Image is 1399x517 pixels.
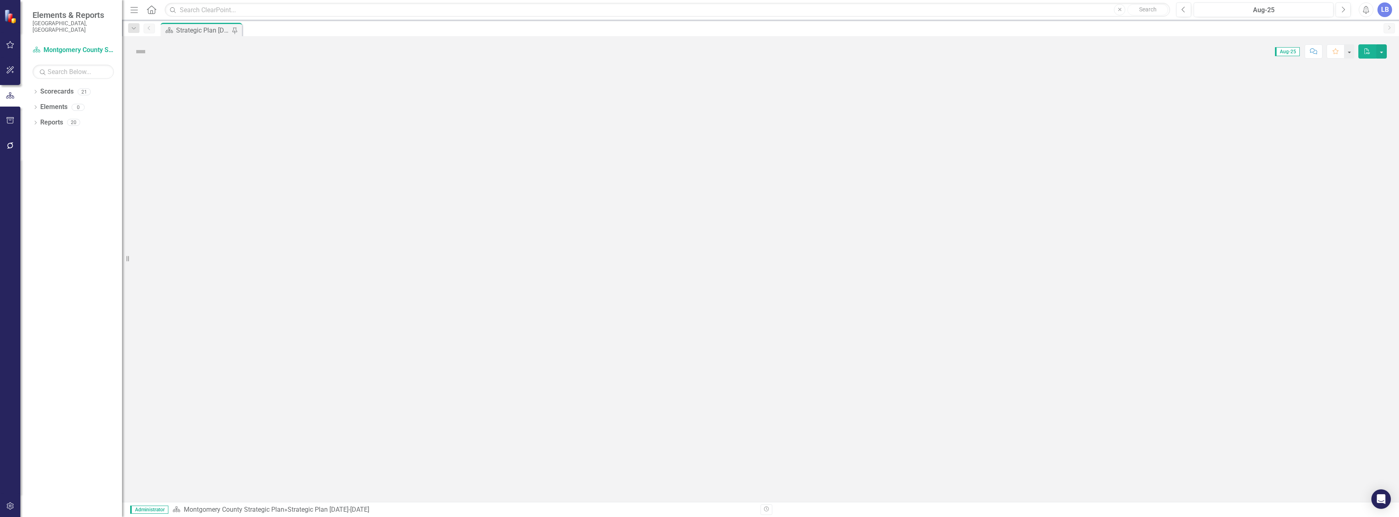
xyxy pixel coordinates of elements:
a: Reports [40,118,63,127]
span: Elements & Reports [33,10,114,20]
button: Search [1127,4,1168,15]
a: Montgomery County Strategic Plan [33,46,114,55]
div: 21 [78,88,91,95]
small: [GEOGRAPHIC_DATA], [GEOGRAPHIC_DATA] [33,20,114,33]
div: Aug-25 [1196,5,1331,15]
a: Scorecards [40,87,74,96]
div: 20 [67,119,80,126]
span: Search [1139,6,1157,13]
div: 0 [72,104,85,111]
button: LB [1377,2,1392,17]
span: Aug-25 [1275,47,1300,56]
button: Aug-25 [1194,2,1334,17]
div: » [172,505,754,515]
img: ClearPoint Strategy [4,9,18,24]
a: Elements [40,103,68,112]
a: Montgomery County Strategic Plan [184,506,284,513]
span: Administrator [130,506,168,514]
img: Not Defined [134,45,147,58]
div: Strategic Plan [DATE]-[DATE] [176,25,230,35]
div: Strategic Plan [DATE]-[DATE] [288,506,369,513]
div: Open Intercom Messenger [1371,489,1391,509]
input: Search ClearPoint... [165,3,1170,17]
input: Search Below... [33,65,114,79]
